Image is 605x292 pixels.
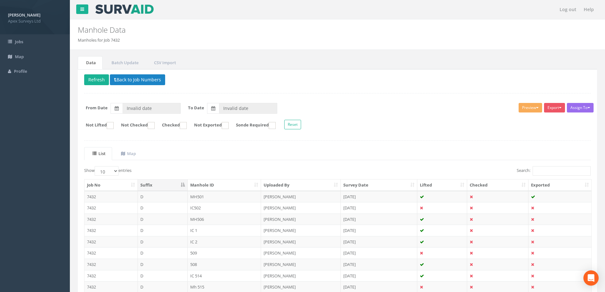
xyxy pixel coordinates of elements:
[341,259,417,270] td: [DATE]
[261,191,341,202] td: [PERSON_NAME]
[188,236,261,248] td: IC 2
[583,270,599,286] div: Open Intercom Messenger
[8,12,40,18] strong: [PERSON_NAME]
[84,270,138,282] td: 7432
[261,247,341,259] td: [PERSON_NAME]
[188,259,261,270] td: 508
[467,180,528,191] th: Checked: activate to sort column ascending
[15,39,23,44] span: Jobs
[95,166,118,176] select: Showentries
[261,259,341,270] td: [PERSON_NAME]
[567,103,594,112] button: Assign To
[341,270,417,282] td: [DATE]
[519,103,542,112] button: Preview
[8,10,62,24] a: [PERSON_NAME] Apex Surveys Ltd
[341,247,417,259] td: [DATE]
[261,270,341,282] td: [PERSON_NAME]
[84,147,112,160] a: List
[544,103,565,112] button: Export
[341,236,417,248] td: [DATE]
[123,103,181,114] input: From Date
[517,166,591,176] label: Search:
[417,180,467,191] th: Lifted: activate to sort column ascending
[138,225,188,236] td: D
[84,74,109,85] button: Refresh
[84,214,138,225] td: 7432
[84,225,138,236] td: 7432
[188,105,204,111] label: To Date
[138,247,188,259] td: D
[15,54,24,59] span: Map
[78,37,120,43] li: Manholes for Job 7432
[219,103,277,114] input: To Date
[230,122,276,129] label: Sonde Required
[110,74,165,85] button: Back to Job Numbers
[341,180,417,191] th: Survey Date: activate to sort column ascending
[84,236,138,248] td: 7432
[121,151,136,156] uib-tab-heading: Map
[261,236,341,248] td: [PERSON_NAME]
[341,191,417,202] td: [DATE]
[188,225,261,236] td: IC 1
[261,202,341,214] td: [PERSON_NAME]
[146,56,183,69] a: CSV Import
[156,122,187,129] label: Checked
[84,202,138,214] td: 7432
[78,26,509,34] h2: Manhole Data
[113,147,143,160] a: Map
[8,18,62,24] span: Apex Surveys Ltd
[78,56,103,69] a: Data
[84,180,138,191] th: Job No: activate to sort column ascending
[188,202,261,214] td: IC502
[138,202,188,214] td: D
[138,214,188,225] td: D
[138,270,188,282] td: D
[284,120,301,129] button: Reset
[115,122,155,129] label: Not Checked
[188,191,261,202] td: MH501
[138,191,188,202] td: D
[84,247,138,259] td: 7432
[14,68,27,74] span: Profile
[188,247,261,259] td: 509
[138,259,188,270] td: D
[86,105,108,111] label: From Date
[79,122,114,129] label: Not Lifted
[188,180,261,191] th: Manhole ID: activate to sort column ascending
[261,225,341,236] td: [PERSON_NAME]
[341,225,417,236] td: [DATE]
[138,236,188,248] td: D
[84,259,138,270] td: 7432
[84,166,131,176] label: Show entries
[84,191,138,202] td: 7432
[533,166,591,176] input: Search:
[138,180,188,191] th: Suffix: activate to sort column descending
[261,180,341,191] th: Uploaded By: activate to sort column ascending
[103,56,145,69] a: Batch Update
[188,122,229,129] label: Not Exported
[341,214,417,225] td: [DATE]
[528,180,591,191] th: Exported: activate to sort column ascending
[341,202,417,214] td: [DATE]
[261,214,341,225] td: [PERSON_NAME]
[92,151,105,156] uib-tab-heading: List
[188,270,261,282] td: IC 514
[188,214,261,225] td: MH506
